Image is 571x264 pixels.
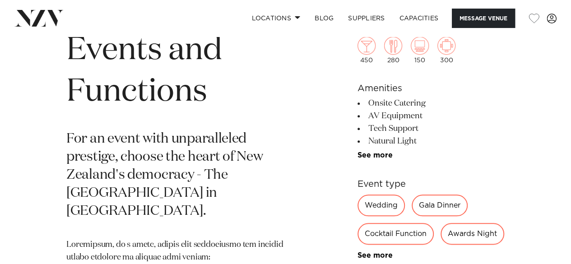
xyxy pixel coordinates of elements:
p: For an event with unparalleled prestige, choose the heart of New Zealand's democracy - The [GEOGR... [66,130,293,220]
div: 280 [384,37,402,64]
img: nzv-logo.png [14,10,64,26]
button: Message Venue [452,9,515,28]
a: Locations [244,9,307,28]
a: Capacities [392,9,446,28]
li: AV Equipment [357,110,505,122]
div: 450 [357,37,376,64]
a: BLOG [307,9,341,28]
div: Wedding [357,195,405,216]
a: SUPPLIERS [341,9,392,28]
div: 150 [411,37,429,64]
div: Cocktail Function [357,223,434,245]
img: theatre.png [411,37,429,55]
div: Awards Night [441,223,504,245]
div: 300 [437,37,455,64]
img: meeting.png [437,37,455,55]
h6: Amenities [357,82,505,95]
h6: Event type [357,177,505,191]
div: Gala Dinner [412,195,468,216]
li: Onsite Catering [357,97,505,110]
img: dining.png [384,37,402,55]
li: Natural Light [357,135,505,148]
li: Tech Support [357,122,505,135]
img: cocktail.png [357,37,376,55]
